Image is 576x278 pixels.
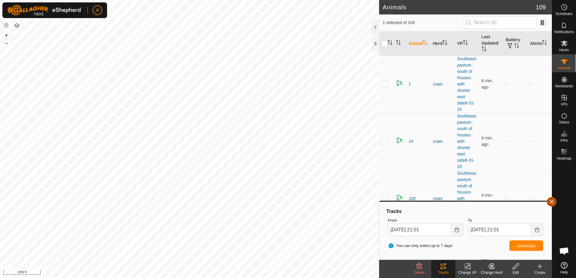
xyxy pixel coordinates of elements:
[388,243,452,249] span: You can only select up to 7 days
[433,138,453,145] div: cows
[457,171,476,226] a: Southeast pasture south of houses with shorter east side8-31-25
[560,270,568,274] span: Help
[503,113,528,170] td: -
[3,39,10,47] button: –
[482,78,493,89] span: Sep 2, 2025, 8:52 PM
[455,270,479,275] div: Change VP
[451,223,463,236] button: Choose Date
[528,113,552,170] td: -
[468,217,543,223] label: To
[528,31,552,56] th: Alerts
[536,3,546,12] span: 109
[542,41,547,46] p-sorticon: Activate to sort
[406,31,431,56] th: Animal
[482,136,493,147] span: Sep 2, 2025, 8:51 PM
[195,270,213,276] a: Contact Us
[531,223,543,236] button: Choose Date
[433,81,453,87] div: cows
[7,5,83,16] img: Gallagher Logo
[463,41,468,46] p-sorticon: Activate to sort
[528,170,552,227] td: -
[503,170,528,227] td: -
[482,193,493,204] span: Sep 2, 2025, 8:52 PM
[396,137,403,144] img: returning on
[433,195,453,202] div: cows
[409,195,416,202] span: 100
[554,30,574,34] span: Notifications
[555,84,573,88] span: Neckbands
[559,120,569,124] span: Status
[479,31,504,56] th: Last Updated
[442,41,447,46] p-sorticon: Activate to sort
[396,80,403,87] img: returning on
[396,194,403,201] img: returning on
[455,31,479,56] th: VP
[528,55,552,113] td: -
[503,31,528,56] th: Battery
[13,22,21,29] button: Map Layers
[504,270,528,275] div: Edit
[383,20,464,26] span: 1 selected of 109
[528,270,552,275] div: Create
[514,44,519,49] p-sorticon: Activate to sort
[3,22,10,29] button: Reset Map
[396,41,401,46] p-sorticon: Activate to sort
[95,7,100,14] span: JF
[559,48,569,52] span: Herds
[431,270,455,275] div: Tracks
[388,41,392,46] p-sorticon: Activate to sort
[482,47,486,52] p-sorticon: Activate to sort
[558,66,571,70] span: Animals
[557,157,571,160] span: Heatmap
[431,31,455,56] th: Herd
[385,208,546,215] div: Tracks
[479,270,504,275] div: Change Herd
[555,242,573,260] a: Open chat
[383,4,536,11] h2: Animals
[560,139,568,142] span: Infra
[423,41,428,46] p-sorticon: Activate to sort
[561,102,567,106] span: VPs
[3,32,10,39] button: +
[464,16,537,29] input: Search (S)
[388,217,463,223] label: From
[552,260,576,276] a: Help
[414,270,425,275] span: Delete
[517,243,536,248] span: Generate
[457,56,476,112] a: Southeast pasture south of houses with shorter east side8-31-25
[166,270,188,276] a: Privacy Policy
[509,240,543,251] button: Generate
[457,114,476,169] a: Southeast pasture south of houses with shorter east side8-31-25
[555,12,572,16] span: Schedules
[409,138,413,145] span: 10
[503,55,528,113] td: -
[409,81,411,87] span: 1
